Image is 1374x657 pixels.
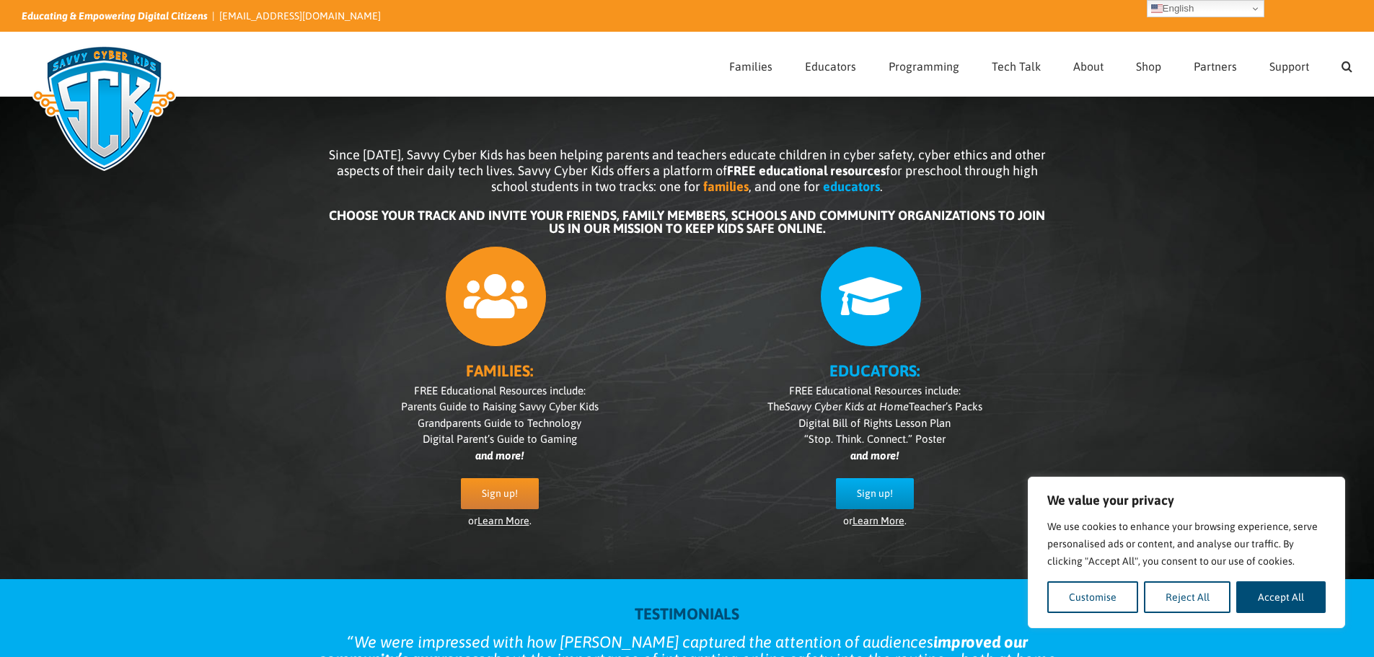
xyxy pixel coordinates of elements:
[414,384,586,397] span: FREE Educational Resources include:
[857,488,893,500] span: Sign up!
[1073,61,1104,72] span: About
[1194,32,1237,96] a: Partners
[880,179,883,194] span: .
[729,32,772,96] a: Families
[1144,581,1231,613] button: Reject All
[805,32,856,96] a: Educators
[468,515,532,526] span: or .
[1342,32,1352,96] a: Search
[1047,581,1138,613] button: Customise
[1073,32,1104,96] a: About
[889,32,959,96] a: Programming
[1136,32,1161,96] a: Shop
[461,478,539,509] a: Sign up!
[1151,3,1163,14] img: en
[423,433,577,445] span: Digital Parent’s Guide to Gaming
[635,604,739,623] strong: TESTIMONIALS
[475,449,524,462] i: and more!
[477,515,529,526] a: Learn More
[850,449,899,462] i: and more!
[749,179,820,194] span: , and one for
[401,400,599,413] span: Parents Guide to Raising Savvy Cyber Kids
[1269,32,1309,96] a: Support
[22,36,187,180] img: Savvy Cyber Kids Logo
[804,433,946,445] span: “Stop. Think. Connect.” Poster
[727,163,886,178] b: FREE educational resources
[703,179,749,194] b: families
[219,10,381,22] a: [EMAIL_ADDRESS][DOMAIN_NAME]
[329,208,1045,236] b: CHOOSE YOUR TRACK AND INVITE YOUR FRIENDS, FAMILY MEMBERS, SCHOOLS AND COMMUNITY ORGANIZATIONS TO...
[992,61,1041,72] span: Tech Talk
[729,61,772,72] span: Families
[1236,581,1326,613] button: Accept All
[329,147,1046,194] span: Since [DATE], Savvy Cyber Kids has been helping parents and teachers educate children in cyber sa...
[805,61,856,72] span: Educators
[829,361,920,380] b: EDUCATORS:
[789,384,961,397] span: FREE Educational Resources include:
[853,515,904,526] a: Learn More
[22,10,208,22] i: Educating & Empowering Digital Citizens
[843,515,907,526] span: or .
[1047,492,1326,509] p: We value your privacy
[785,400,909,413] i: Savvy Cyber Kids at Home
[823,179,880,194] b: educators
[418,417,581,429] span: Grandparents Guide to Technology
[1194,61,1237,72] span: Partners
[889,61,959,72] span: Programming
[767,400,982,413] span: The Teacher’s Packs
[992,32,1041,96] a: Tech Talk
[482,488,518,500] span: Sign up!
[798,417,951,429] span: Digital Bill of Rights Lesson Plan
[836,478,914,509] a: Sign up!
[1136,61,1161,72] span: Shop
[1269,61,1309,72] span: Support
[1047,518,1326,570] p: We use cookies to enhance your browsing experience, serve personalised ads or content, and analys...
[466,361,533,380] b: FAMILIES:
[729,32,1352,96] nav: Main Menu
